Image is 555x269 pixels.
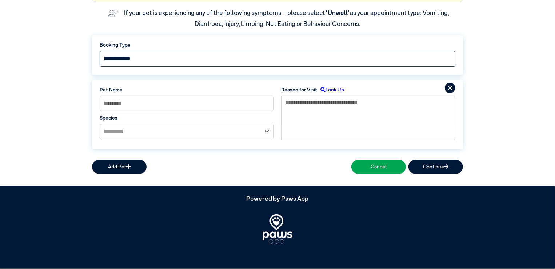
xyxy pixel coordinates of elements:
button: Cancel [351,160,406,174]
h5: Powered by Paws App [92,196,463,203]
label: Pet Name [100,86,274,94]
button: Continue [408,160,463,174]
label: Booking Type [100,42,455,49]
span: “Unwell” [325,10,350,16]
label: Species [100,114,274,122]
img: PawsApp [263,215,292,246]
button: Add Pet [92,160,147,174]
label: If your pet is experiencing any of the following symptoms – please select as your appointment typ... [124,10,451,27]
img: vet [105,7,120,20]
label: Look Up [317,86,344,94]
label: Reason for Visit [281,86,317,94]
